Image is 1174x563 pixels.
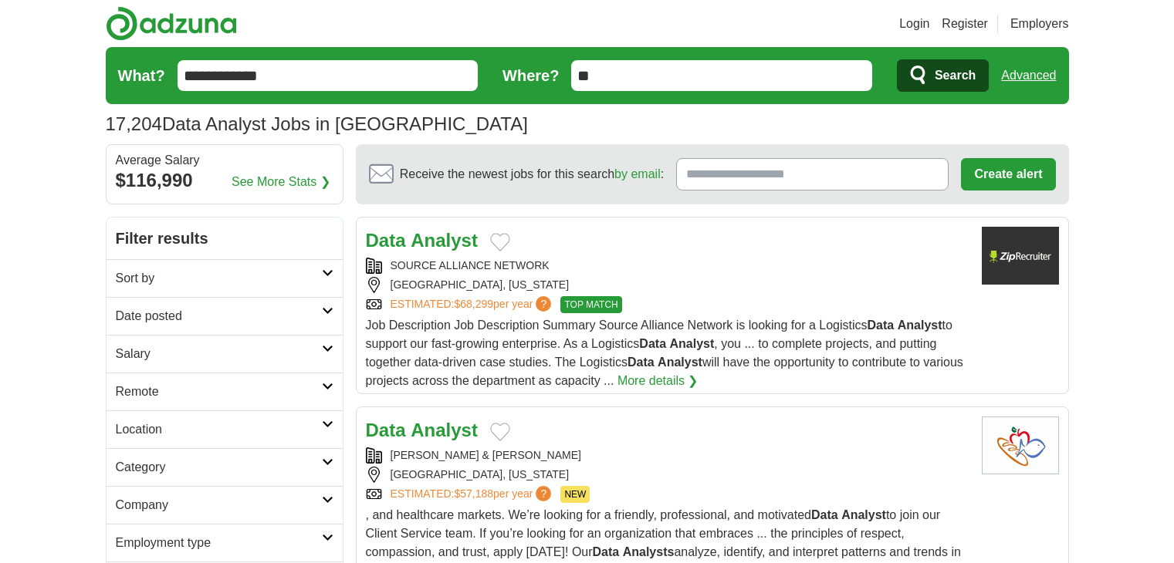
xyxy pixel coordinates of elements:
[116,307,322,325] h2: Date posted
[116,167,333,194] div: $116,990
[942,15,988,33] a: Register
[560,296,621,313] span: TOP MATCH
[106,6,237,41] img: Adzuna logo
[899,15,929,33] a: Login
[116,269,322,288] h2: Sort by
[628,356,655,369] strong: Data
[536,486,551,501] span: ?
[107,448,343,486] a: Category
[982,416,1059,474] img: Harris Teeter logo
[116,458,322,477] h2: Category
[811,508,838,521] strong: Data
[898,319,942,332] strong: Analyst
[107,486,343,524] a: Company
[107,335,343,373] a: Salary
[116,496,322,514] h2: Company
[617,372,699,390] a: More details ❯
[366,277,969,293] div: [GEOGRAPHIC_DATA], [US_STATE]
[411,420,478,440] strong: Analyst
[107,217,343,259] h2: Filter results
[116,534,322,552] h2: Employment type
[454,298,493,310] span: $68,299
[961,158,1055,190] button: Create alert
[593,545,620,558] strong: Data
[107,410,343,448] a: Location
[868,319,895,332] strong: Data
[391,486,555,503] a: ESTIMATED:$57,188per year?
[502,64,559,87] label: Where?
[116,154,333,167] div: Average Salary
[391,296,555,313] a: ESTIMATED:$68,299per year?
[614,167,661,180] a: by email
[400,165,664,184] span: Receive the newest jobs for this search :
[935,60,976,91] span: Search
[490,423,510,441] button: Add to favorite jobs
[116,420,322,439] h2: Location
[1001,60,1056,91] a: Advanced
[623,545,675,558] strong: Analysts
[116,383,322,401] h2: Remote
[366,420,478,440] a: Data Analyst
[658,356,702,369] strong: Analyst
[366,258,969,274] div: SOURCE ALLIANCE NETWORK
[366,420,406,440] strong: Data
[366,230,478,251] a: Data Analyst
[391,449,581,461] a: [PERSON_NAME] & [PERSON_NAME]
[411,230,478,251] strong: Analyst
[1010,15,1069,33] a: Employers
[106,113,528,134] h1: Data Analyst Jobs in [GEOGRAPHIC_DATA]
[366,230,406,251] strong: Data
[897,59,989,92] button: Search
[669,337,714,350] strong: Analyst
[454,487,493,500] span: $57,188
[118,64,165,87] label: What?
[107,297,343,335] a: Date posted
[107,259,343,297] a: Sort by
[107,373,343,410] a: Remote
[106,110,162,138] span: 17,204
[841,508,886,521] strong: Analyst
[490,233,510,251] button: Add to favorite jobs
[366,319,963,387] span: Job Description Job Description Summary Source Alliance Network is looking for a Logistics to sup...
[560,486,590,503] span: NEW
[107,524,343,561] a: Employment type
[639,337,666,350] strong: Data
[536,296,551,312] span: ?
[116,345,322,363] h2: Salary
[366,467,969,483] div: [GEOGRAPHIC_DATA], [US_STATE]
[232,173,330,191] a: See More Stats ❯
[982,227,1059,285] img: Company logo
